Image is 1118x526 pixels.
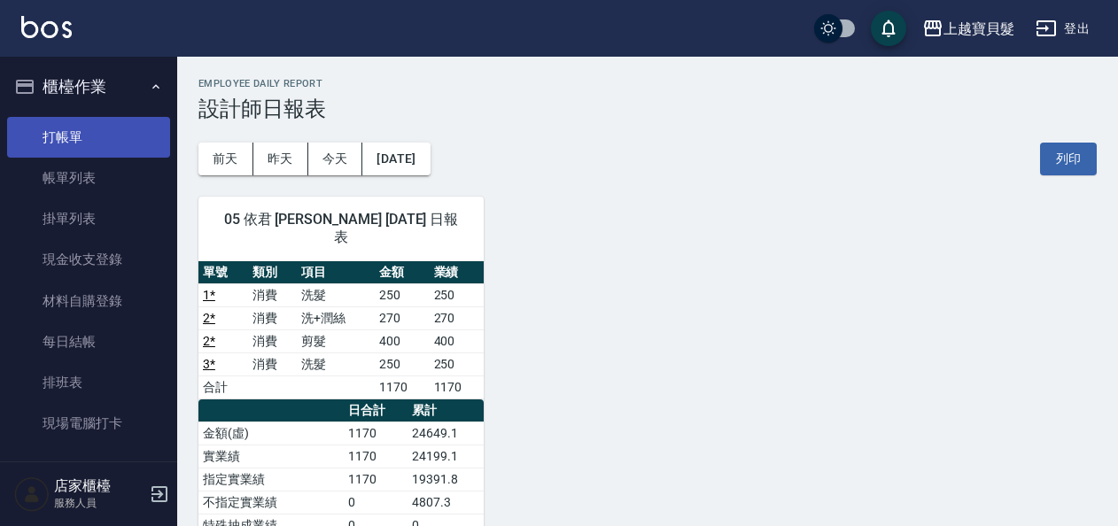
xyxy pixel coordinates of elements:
[198,375,248,398] td: 合計
[430,352,484,375] td: 250
[198,97,1097,121] h3: 設計師日報表
[7,239,170,280] a: 現金收支登錄
[7,403,170,444] a: 現場電腦打卡
[408,422,484,445] td: 24649.1
[430,283,484,306] td: 250
[430,329,484,352] td: 400
[344,422,408,445] td: 1170
[430,306,484,329] td: 270
[7,117,170,158] a: 打帳單
[253,143,308,175] button: 昨天
[375,352,429,375] td: 250
[297,329,375,352] td: 剪髮
[220,211,462,246] span: 05 依君 [PERSON_NAME] [DATE] 日報表
[7,321,170,362] a: 每日結帳
[7,158,170,198] a: 帳單列表
[375,261,429,284] th: 金額
[375,329,429,352] td: 400
[7,452,170,498] button: 預約管理
[198,78,1097,89] h2: Employee Daily Report
[198,261,484,399] table: a dense table
[408,468,484,491] td: 19391.8
[7,362,170,403] a: 排班表
[408,491,484,514] td: 4807.3
[1029,12,1097,45] button: 登出
[54,495,144,511] p: 服務人員
[248,306,298,329] td: 消費
[297,283,375,306] td: 洗髮
[7,198,170,239] a: 掛單列表
[344,468,408,491] td: 1170
[198,445,344,468] td: 實業績
[198,491,344,514] td: 不指定實業績
[248,283,298,306] td: 消費
[198,143,253,175] button: 前天
[7,281,170,321] a: 材料自購登錄
[54,477,144,495] h5: 店家櫃檯
[198,422,344,445] td: 金額(虛)
[1040,143,1097,175] button: 列印
[375,306,429,329] td: 270
[915,11,1021,47] button: 上越寶貝髮
[297,261,375,284] th: 項目
[362,143,430,175] button: [DATE]
[430,375,484,398] td: 1170
[943,18,1014,40] div: 上越寶貝髮
[344,399,408,422] th: 日合計
[248,261,298,284] th: 類別
[7,64,170,110] button: 櫃檯作業
[297,352,375,375] td: 洗髮
[198,261,248,284] th: 單號
[248,329,298,352] td: 消費
[430,261,484,284] th: 業績
[21,16,72,38] img: Logo
[308,143,363,175] button: 今天
[375,375,429,398] td: 1170
[408,445,484,468] td: 24199.1
[248,352,298,375] td: 消費
[871,11,906,46] button: save
[344,491,408,514] td: 0
[297,306,375,329] td: 洗+潤絲
[14,476,50,512] img: Person
[408,399,484,422] th: 累計
[375,283,429,306] td: 250
[198,468,344,491] td: 指定實業績
[344,445,408,468] td: 1170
